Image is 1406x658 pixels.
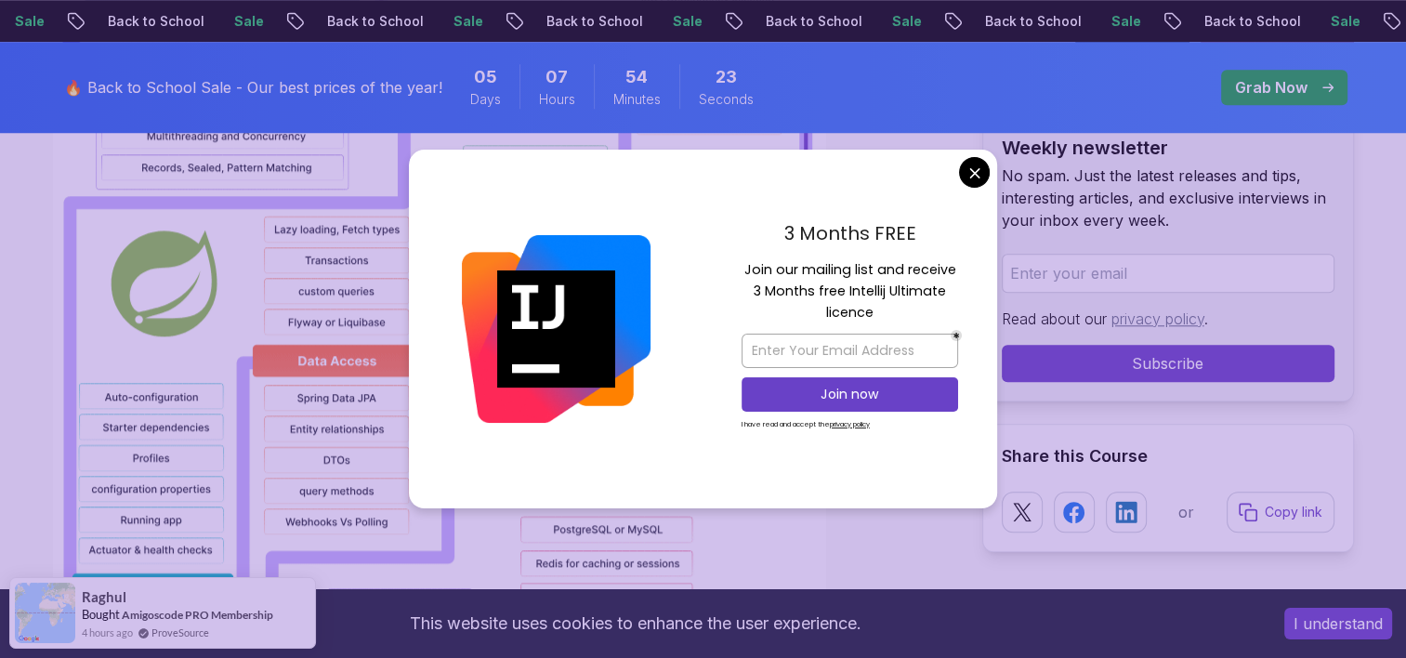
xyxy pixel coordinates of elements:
input: Enter your email [1002,254,1334,293]
span: Seconds [699,90,754,109]
span: Raghul [82,589,126,605]
p: Copy link [1265,503,1322,521]
h2: Weekly newsletter [1002,135,1334,161]
p: Read about our . [1002,308,1334,330]
a: Amigoscode PRO Membership [122,608,273,622]
button: Accept cookies [1284,608,1392,639]
p: Back to School [532,12,658,31]
a: ProveSource [151,625,209,640]
a: privacy policy [1111,309,1204,328]
span: Days [470,90,501,109]
p: Back to School [312,12,439,31]
span: 5 Days [474,64,497,90]
p: Sale [1097,12,1156,31]
p: or [1178,501,1194,523]
button: Copy link [1227,492,1334,533]
p: Grab Now [1235,76,1307,99]
span: 54 Minutes [625,64,648,90]
span: Bought [82,607,120,622]
p: 🔥 Back to School Sale - Our best prices of the year! [64,76,442,99]
span: 4 hours ago [82,625,133,640]
p: Back to School [1189,12,1316,31]
span: Hours [539,90,575,109]
h2: Share this Course [1002,443,1334,469]
p: No spam. Just the latest releases and tips, interesting articles, and exclusive interviews in you... [1002,164,1334,231]
span: Minutes [613,90,661,109]
p: Sale [1316,12,1375,31]
p: Sale [219,12,279,31]
p: Sale [877,12,937,31]
p: Back to School [751,12,877,31]
button: Subscribe [1002,345,1334,382]
p: Sale [439,12,498,31]
span: 7 Hours [545,64,568,90]
div: This website uses cookies to enhance the user experience. [14,603,1256,644]
img: provesource social proof notification image [15,583,75,643]
p: Sale [658,12,717,31]
p: Back to School [970,12,1097,31]
p: Back to School [93,12,219,31]
span: 23 Seconds [716,64,737,90]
